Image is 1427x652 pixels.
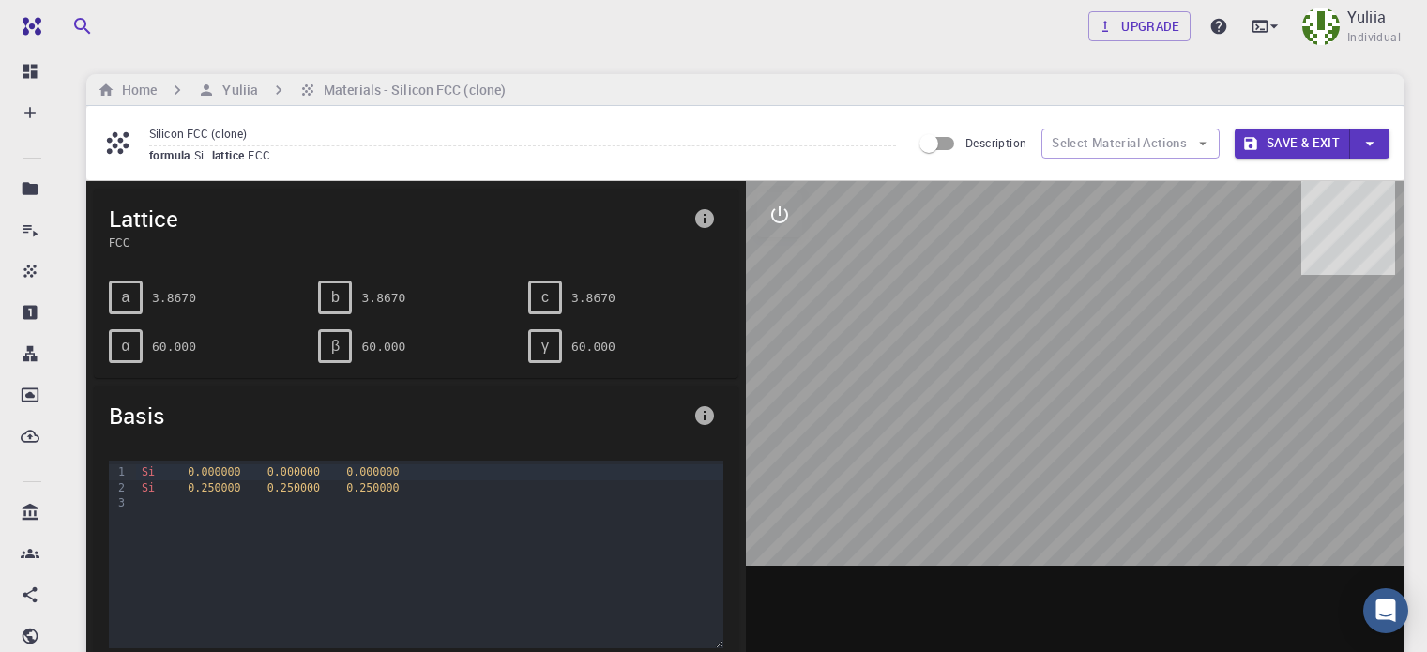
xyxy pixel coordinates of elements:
[248,147,278,162] span: FCC
[109,464,128,479] div: 1
[109,234,686,250] span: FCC
[114,80,157,100] h6: Home
[212,147,249,162] span: lattice
[346,481,399,494] span: 0.250000
[215,80,258,100] h6: Yuliia
[15,17,41,36] img: logo
[142,481,155,494] span: Si
[1347,6,1386,28] p: Yuliia
[109,495,128,510] div: 3
[188,481,240,494] span: 0.250000
[1235,129,1350,159] button: Save & Exit
[149,147,194,162] span: formula
[109,401,686,431] span: Basis
[346,465,399,478] span: 0.000000
[109,480,128,495] div: 2
[571,330,615,363] pre: 60.000
[1041,129,1220,159] button: Select Material Actions
[1302,8,1340,45] img: Yuliia
[1363,588,1408,633] div: Open Intercom Messenger
[331,338,340,355] span: β
[316,80,506,100] h6: Materials - Silicon FCC (clone)
[152,330,196,363] pre: 60.000
[361,281,405,314] pre: 3.8670
[686,200,723,237] button: info
[122,289,130,306] span: a
[331,289,340,306] span: b
[121,338,129,355] span: α
[965,135,1026,150] span: Description
[686,397,723,434] button: info
[152,281,196,314] pre: 3.8670
[361,330,405,363] pre: 60.000
[109,204,686,234] span: Lattice
[94,80,509,100] nav: breadcrumb
[267,481,320,494] span: 0.250000
[1088,11,1191,41] a: Upgrade
[571,281,615,314] pre: 3.8670
[541,338,549,355] span: γ
[188,465,240,478] span: 0.000000
[1347,28,1401,47] span: Individual
[142,465,155,478] span: Si
[541,289,549,306] span: c
[267,465,320,478] span: 0.000000
[194,147,212,162] span: Si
